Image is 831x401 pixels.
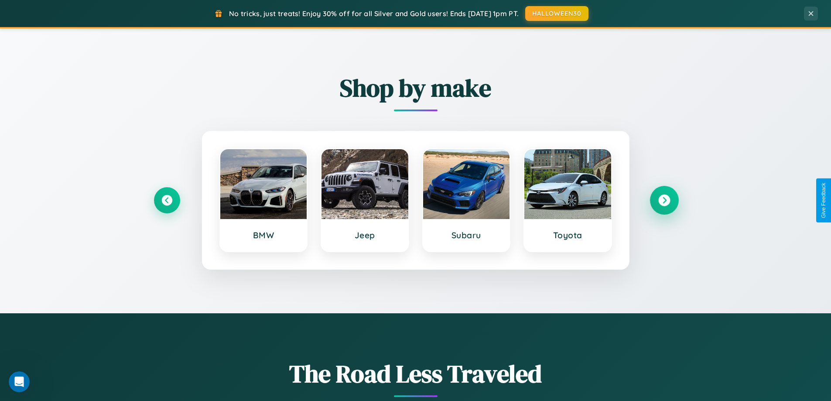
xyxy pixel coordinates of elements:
h3: Jeep [330,230,400,240]
h3: BMW [229,230,298,240]
div: Give Feedback [821,183,827,218]
button: HALLOWEEN30 [525,6,588,21]
span: No tricks, just treats! Enjoy 30% off for all Silver and Gold users! Ends [DATE] 1pm PT. [229,9,519,18]
h2: Shop by make [154,71,677,105]
h3: Subaru [432,230,501,240]
h1: The Road Less Traveled [154,357,677,391]
h3: Toyota [533,230,602,240]
iframe: Intercom live chat [9,371,30,392]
